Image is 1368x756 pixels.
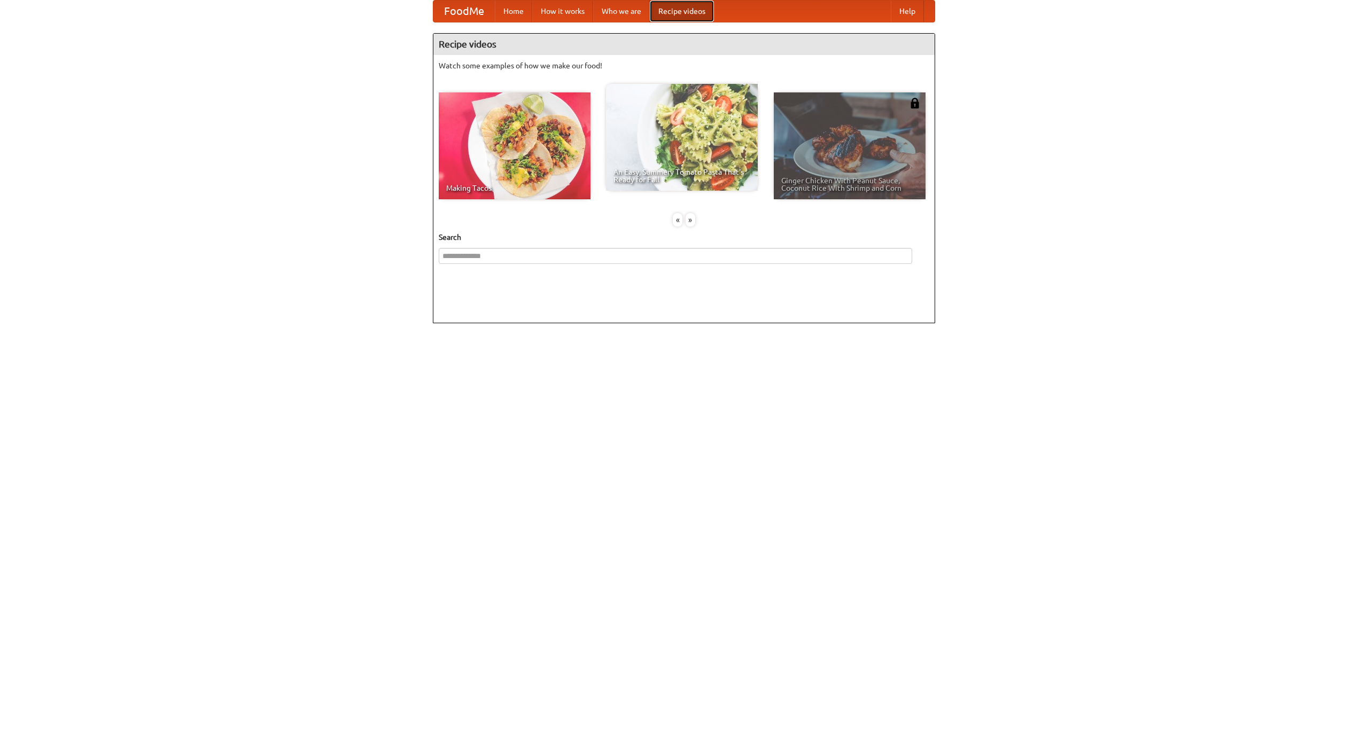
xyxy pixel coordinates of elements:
a: Who we are [593,1,650,22]
span: Making Tacos [446,184,583,192]
div: « [673,213,682,227]
a: Home [495,1,532,22]
img: 483408.png [910,98,920,108]
a: Recipe videos [650,1,714,22]
a: Making Tacos [439,92,590,199]
p: Watch some examples of how we make our food! [439,60,929,71]
a: An Easy, Summery Tomato Pasta That's Ready for Fall [606,84,758,191]
a: Help [891,1,924,22]
a: FoodMe [433,1,495,22]
h5: Search [439,232,929,243]
a: How it works [532,1,593,22]
h4: Recipe videos [433,34,935,55]
div: » [686,213,695,227]
span: An Easy, Summery Tomato Pasta That's Ready for Fall [613,168,750,183]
